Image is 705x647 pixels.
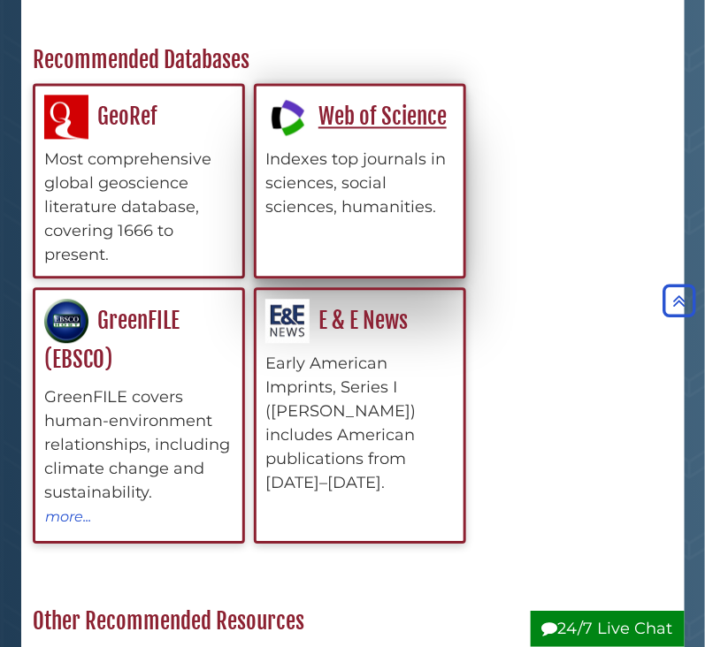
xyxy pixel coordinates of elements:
button: more... [44,506,92,529]
a: GeoRef [44,103,157,131]
div: Most comprehensive global geoscience literature database, covering 1666 to present. [44,148,234,268]
div: GreenFILE covers human-environment relationships, including climate change and sustainability. [44,386,234,506]
div: Early American Imprints, Series I ([PERSON_NAME]) includes American publications from [DATE]–[DATE]. [265,353,455,496]
a: Web of Science [265,103,447,131]
h2: Recommended Databases [24,47,681,75]
button: 24/7 Live Chat [531,611,685,647]
a: E & E News [265,308,408,335]
a: GreenFILE (EBSCO) [44,308,180,375]
h2: Other Recommended Resources [24,608,681,636]
div: Indexes top journals in sciences, social sciences, humanities. [265,148,455,220]
a: Back to Top [658,292,701,311]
